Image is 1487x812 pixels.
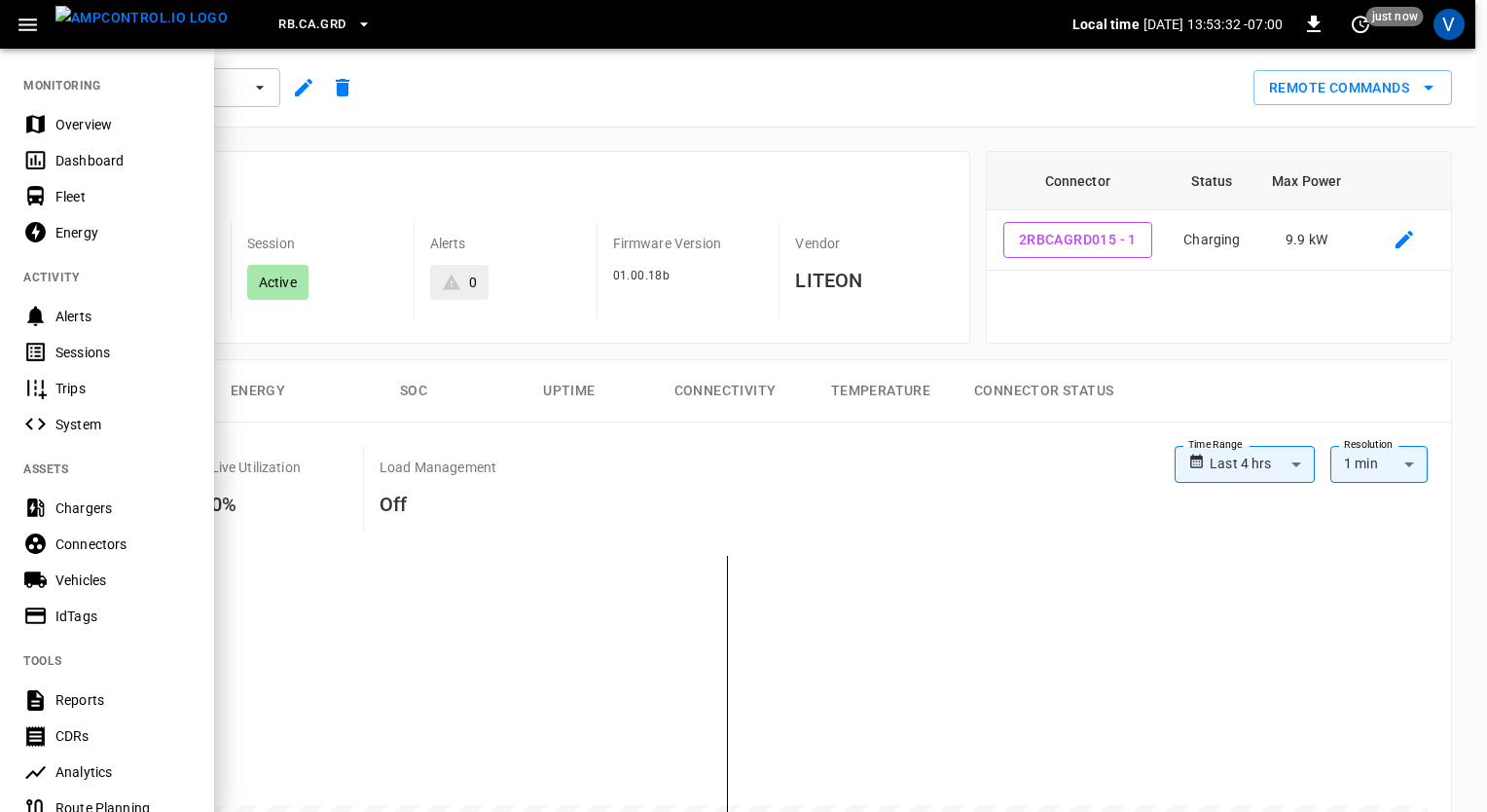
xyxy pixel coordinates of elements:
span: just now [1366,7,1424,26]
img: ampcontrol.io logo [55,6,228,30]
p: Local time [1072,15,1140,34]
div: Dashboard [55,151,191,170]
div: Energy [55,223,191,242]
span: RB.CA.GRD [278,14,345,36]
div: Overview [55,115,191,134]
div: Fleet [55,187,191,206]
div: Chargers [55,498,191,518]
div: profile-icon [1433,9,1465,40]
div: Alerts [55,307,191,326]
div: IdTags [55,607,191,626]
button: set refresh interval [1345,9,1376,40]
div: Sessions [55,343,191,362]
div: Connectors [55,535,191,554]
div: System [55,415,191,434]
div: Trips [55,379,191,398]
div: Vehicles [55,571,191,590]
div: CDRs [55,726,191,746]
p: [DATE] 13:53:32 -07:00 [1143,15,1283,34]
div: Analytics [55,762,191,782]
div: Reports [55,690,191,710]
